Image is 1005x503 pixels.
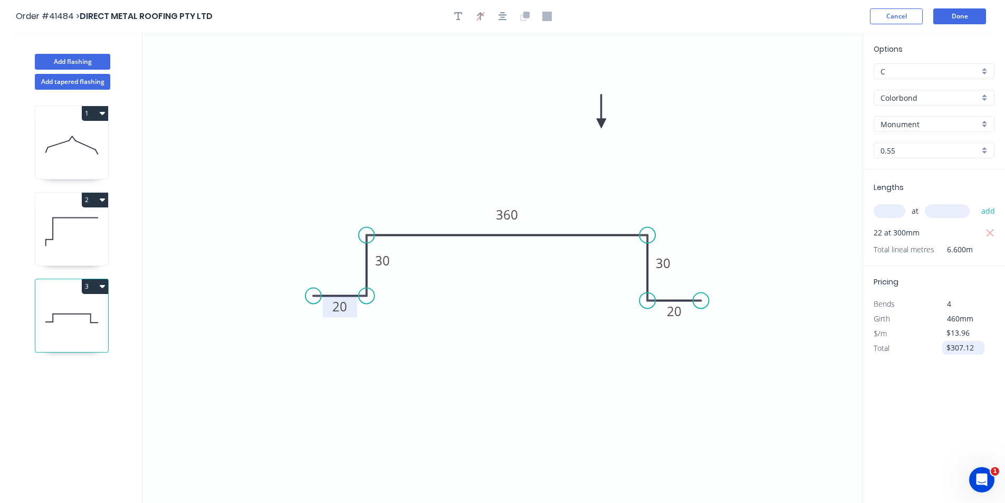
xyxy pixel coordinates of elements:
button: 3 [82,279,108,294]
tspan: 30 [375,252,390,269]
tspan: 30 [656,254,671,272]
button: Cancel [870,8,923,24]
span: Girth [874,314,890,324]
span: 4 [947,299,951,309]
span: Pricing [874,277,898,287]
span: Total lineal metres [874,242,934,257]
span: Lengths [874,182,904,193]
input: Price level [880,66,979,77]
span: Order #41484 > [16,10,80,22]
span: Options [874,44,903,54]
span: 460mm [947,314,973,324]
span: $/m [874,328,887,338]
button: Add flashing [35,54,110,70]
tspan: 360 [496,206,518,223]
iframe: Intercom live chat [969,467,994,492]
input: Colour [880,119,979,130]
button: 2 [82,193,108,207]
span: DIRECT METAL ROOFING PTY LTD [80,10,213,22]
span: 22 at 300mm [874,225,920,240]
input: Material [880,92,979,103]
button: 1 [82,106,108,121]
svg: 0 [142,33,863,503]
span: 6.600m [934,242,973,257]
span: Total [874,343,889,353]
span: Bends [874,299,895,309]
tspan: 20 [332,298,347,315]
input: Thickness [880,145,979,156]
button: Add tapered flashing [35,74,110,90]
tspan: 20 [667,302,682,320]
button: Done [933,8,986,24]
span: 1 [991,467,999,476]
button: add [976,202,1001,220]
span: at [912,204,918,219]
